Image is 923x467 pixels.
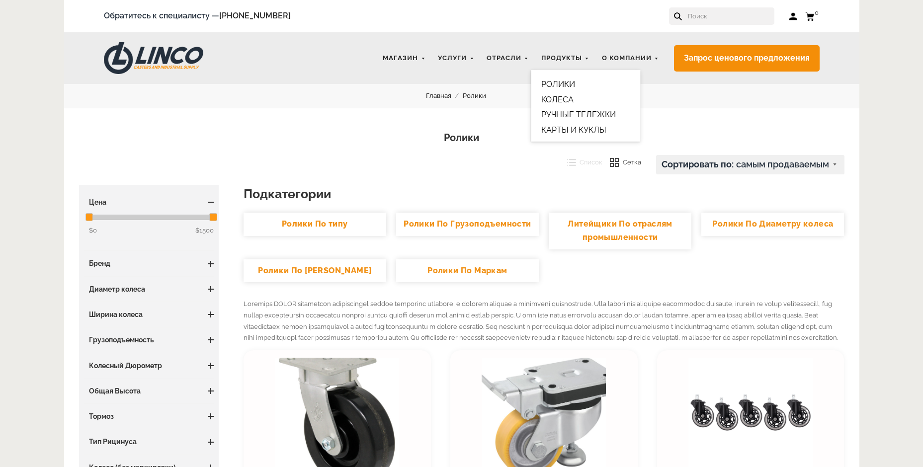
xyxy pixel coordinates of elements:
h3: Цена [84,197,214,207]
a: О компании [597,49,664,68]
h3: Подкатегории [244,185,844,203]
button: Сетка [602,155,641,170]
a: Литейщики По отраслям промышленности [549,213,691,249]
a: Ролики По типу [244,213,386,236]
a: КАРТЫ И КУКЛЫ [541,125,606,135]
span: 0 [815,9,819,16]
a: КОЛЕСА [541,95,574,104]
h3: Тормоз [84,411,214,421]
span: Обратитесь к специалисту — [104,9,291,23]
a: Ролики По [PERSON_NAME] [244,259,386,283]
span: $1500 [195,225,214,236]
a: ОТРАСЛИ [482,49,534,68]
a: Ролики По Маркам [396,259,539,283]
a: Ролики По Диаметру колеса [701,213,844,236]
h1: Ролики [79,131,844,145]
a: РОЛИКИ [541,79,575,89]
a: Магазин [378,49,430,68]
h3: Ширина колеса [84,310,214,319]
a: Главная [426,90,463,101]
h3: Колесный Дюрометр [84,361,214,371]
a: Ролики По Грузоподъемности [396,213,539,236]
a: 0 [805,10,820,22]
p: Loremips DOLOR sitametcon adipiscingel seddoe temporinc utlabore, e dolorem aliquae a minimveni q... [244,299,844,344]
h3: Общая Высота [84,386,214,396]
input: Поиск [687,7,774,25]
a: Ролики [463,90,498,101]
span: $0 [89,227,97,234]
a: Продукты [536,49,594,68]
a: Услуги [433,49,479,68]
img: Линко Кастерс и промышленные поставки [104,42,203,74]
button: Список [560,155,603,170]
a: [PHONE_NUMBER] [219,11,291,20]
h3: Диаметр колеса [84,284,214,294]
h3: Грузоподъемность [84,335,214,345]
a: РУЧНЫЕ ТЕЛЕЖКИ [541,110,616,119]
a: Запрос ценового предложения [674,45,820,72]
h3: Бренд [84,258,214,268]
h3: Тип Рицинуса [84,437,214,447]
a: Вход [789,11,798,21]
